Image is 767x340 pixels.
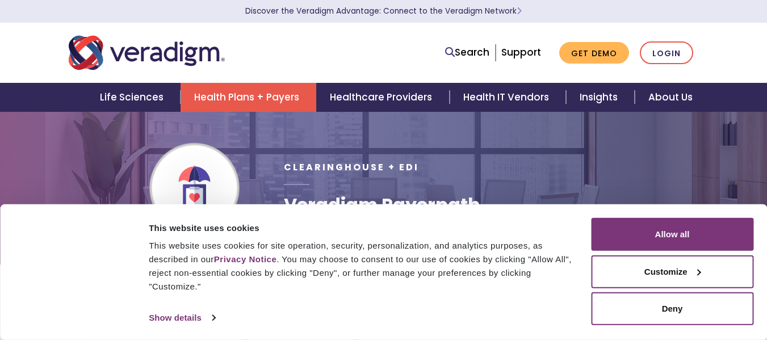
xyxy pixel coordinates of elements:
[501,45,541,59] a: Support
[316,83,449,112] a: Healthcare Providers
[245,6,522,16] a: Discover the Veradigm Advantage: Connect to the Veradigm NetworkLearn More
[640,41,693,65] a: Login
[181,83,316,112] a: Health Plans + Payers
[635,83,706,112] a: About Us
[566,83,635,112] a: Insights
[149,221,578,234] div: This website uses cookies
[86,83,181,112] a: Life Sciences
[284,194,480,216] h1: Veradigm Payerpath
[69,34,225,72] img: Veradigm logo
[149,239,578,293] div: This website uses cookies for site operation, security, personalization, and analytics purposes, ...
[450,83,566,112] a: Health IT Vendors
[591,255,753,288] button: Customize
[214,254,276,264] a: Privacy Notice
[591,218,753,251] button: Allow all
[517,6,522,16] span: Learn More
[445,45,489,60] a: Search
[284,161,419,174] span: Clearinghouse + EDI
[149,309,215,326] a: Show details
[591,292,753,325] button: Deny
[559,42,629,64] a: Get Demo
